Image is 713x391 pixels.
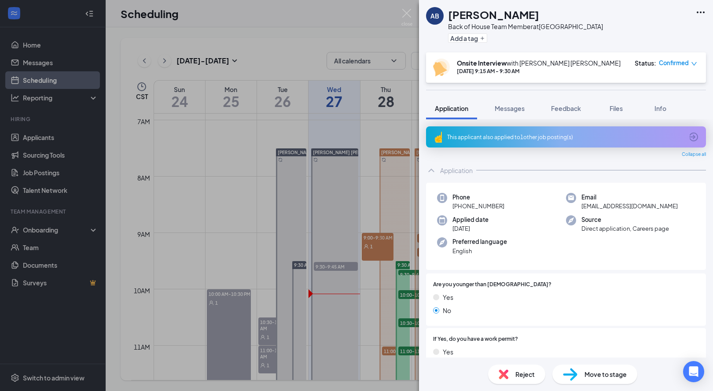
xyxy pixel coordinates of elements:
[584,369,627,379] span: Move to stage
[659,59,689,67] span: Confirmed
[635,59,656,67] div: Status :
[452,237,507,246] span: Preferred language
[457,67,621,75] div: [DATE] 9:15 AM - 9:30 AM
[581,224,669,233] span: Direct application, Careers page
[452,247,507,255] span: English
[447,133,683,141] div: This applicant also applied to 1 other job posting(s)
[448,7,539,22] h1: [PERSON_NAME]
[443,292,453,302] span: Yes
[443,347,453,357] span: Yes
[654,104,666,112] span: Info
[440,166,473,175] div: Application
[480,36,485,41] svg: Plus
[551,104,581,112] span: Feedback
[452,224,489,233] span: [DATE]
[683,361,704,382] div: Open Intercom Messenger
[433,335,518,343] span: If Yes, do you have a work permit?
[435,104,468,112] span: Application
[448,22,603,31] div: Back of House Team Member at [GEOGRAPHIC_DATA]
[448,33,487,43] button: PlusAdd a tag
[495,104,525,112] span: Messages
[452,215,489,224] span: Applied date
[452,193,504,202] span: Phone
[682,151,706,158] span: Collapse all
[688,132,699,142] svg: ArrowCircle
[695,7,706,18] svg: Ellipses
[457,59,621,67] div: with [PERSON_NAME] [PERSON_NAME]
[426,165,437,176] svg: ChevronUp
[515,369,535,379] span: Reject
[443,306,451,315] span: No
[452,202,504,210] span: [PHONE_NUMBER]
[691,61,697,67] span: down
[457,59,507,67] b: Onsite Interview
[581,193,678,202] span: Email
[430,11,439,20] div: AB
[610,104,623,112] span: Files
[433,280,551,289] span: Are you younger than [DEMOGRAPHIC_DATA]?
[581,215,669,224] span: Source
[581,202,678,210] span: [EMAIL_ADDRESS][DOMAIN_NAME]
